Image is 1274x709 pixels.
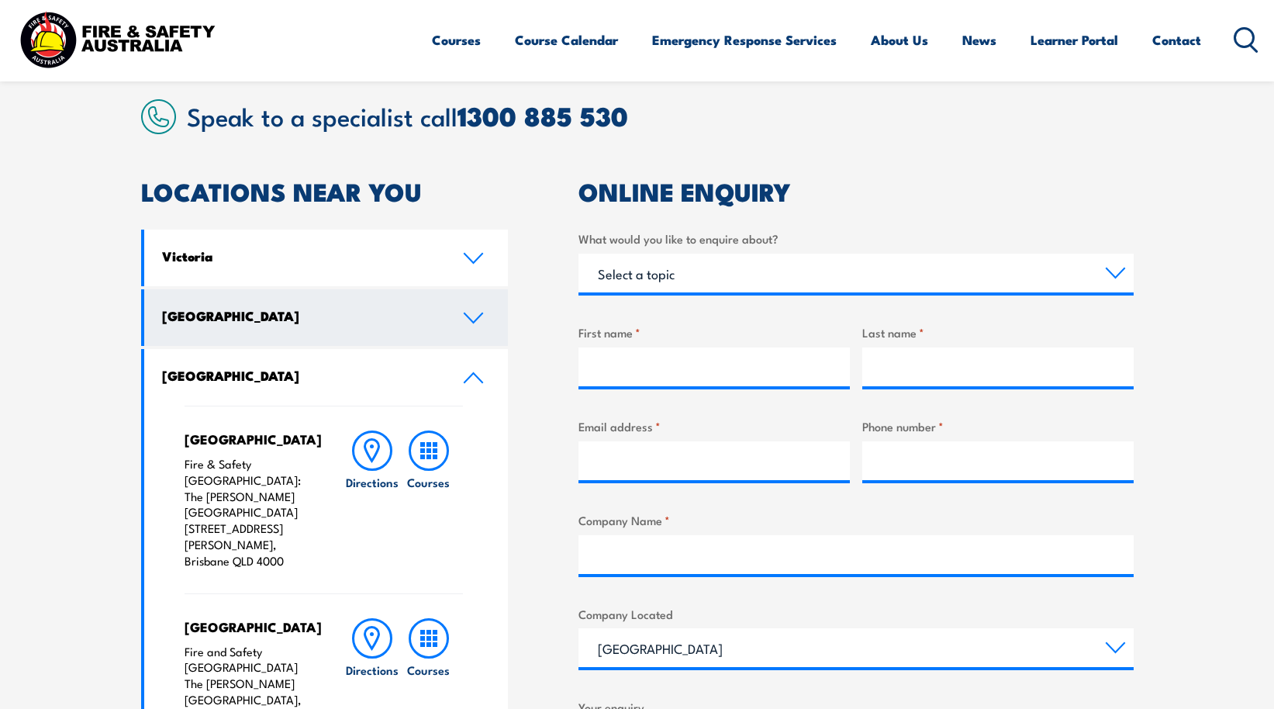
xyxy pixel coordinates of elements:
[652,19,837,61] a: Emergency Response Services
[185,618,314,635] h4: [GEOGRAPHIC_DATA]
[515,19,618,61] a: Course Calendar
[871,19,928,61] a: About Us
[185,431,314,448] h4: [GEOGRAPHIC_DATA]
[346,662,399,678] h6: Directions
[144,230,509,286] a: Victoria
[407,662,450,678] h6: Courses
[578,180,1134,202] h2: ONLINE ENQUIRY
[962,19,996,61] a: News
[578,323,850,341] label: First name
[578,230,1134,247] label: What would you like to enquire about?
[401,431,457,569] a: Courses
[457,95,628,136] a: 1300 885 530
[141,180,509,202] h2: LOCATIONS NEAR YOU
[1152,19,1201,61] a: Contact
[578,417,850,435] label: Email address
[1031,19,1118,61] a: Learner Portal
[578,605,1134,623] label: Company Located
[185,456,314,569] p: Fire & Safety [GEOGRAPHIC_DATA]: The [PERSON_NAME][GEOGRAPHIC_DATA] [STREET_ADDRESS][PERSON_NAME]...
[344,431,400,569] a: Directions
[187,102,1134,130] h2: Speak to a specialist call
[144,349,509,406] a: [GEOGRAPHIC_DATA]
[407,474,450,490] h6: Courses
[162,247,440,265] h4: Victoria
[862,323,1134,341] label: Last name
[144,289,509,346] a: [GEOGRAPHIC_DATA]
[346,474,399,490] h6: Directions
[162,367,440,384] h4: [GEOGRAPHIC_DATA]
[578,511,1134,529] label: Company Name
[432,19,481,61] a: Courses
[862,417,1134,435] label: Phone number
[162,307,440,324] h4: [GEOGRAPHIC_DATA]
